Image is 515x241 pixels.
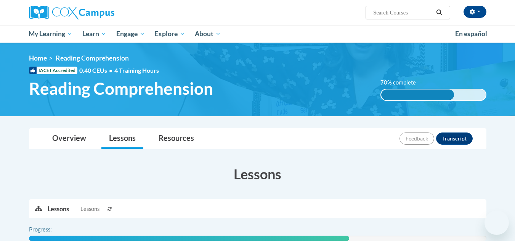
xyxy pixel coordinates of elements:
[56,54,129,62] span: Reading Comprehension
[190,25,226,43] a: About
[485,211,509,235] iframe: Button to launch messaging window
[101,129,143,149] a: Lessons
[464,6,486,18] button: Account Settings
[109,67,112,74] span: •
[195,29,221,38] span: About
[381,89,454,100] div: 70% complete
[372,8,433,17] input: Search Courses
[29,67,77,74] span: IACET Accredited
[48,205,69,213] p: Lessons
[82,29,106,38] span: Learn
[151,129,202,149] a: Resources
[380,78,424,87] label: 70% complete
[77,25,111,43] a: Learn
[80,205,99,213] span: Lessons
[149,25,190,43] a: Explore
[29,164,486,184] h3: Lessons
[111,25,150,43] a: Engage
[450,26,492,42] a: En español
[29,6,114,19] img: Cox Campus
[24,25,78,43] a: My Learning
[45,129,94,149] a: Overview
[29,78,213,99] span: Reading Comprehension
[29,29,72,38] span: My Learning
[433,8,445,17] button: Search
[154,29,185,38] span: Explore
[455,30,487,38] span: En español
[29,225,73,234] label: Progress:
[29,6,174,19] a: Cox Campus
[114,67,159,74] span: 4 Training Hours
[18,25,498,43] div: Main menu
[399,132,434,145] button: Feedback
[79,66,114,75] span: 0.40 CEUs
[436,132,473,145] button: Transcript
[29,54,47,62] a: Home
[116,29,145,38] span: Engage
